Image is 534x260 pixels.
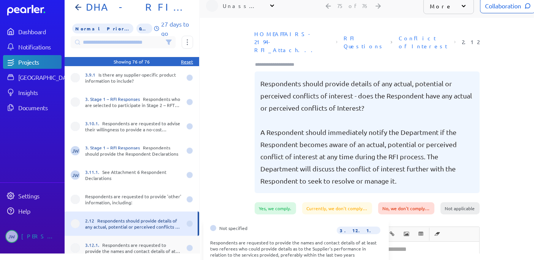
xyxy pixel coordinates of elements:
button: Insert Image [400,228,413,241]
p: 27 days to go [161,19,193,38]
div: Respondents who are selected to participate in Stage 2 – RFT will be asked to provide a solution/... [85,96,182,108]
span: 0% of Questions Completed [136,24,153,33]
span: 2.12 [85,217,97,224]
div: Reset [181,59,193,65]
div: No, we don't comply… [378,202,434,214]
span: Reference Number: 2.12 [459,35,482,49]
span: Insert Image [400,228,414,241]
div: Respondents are requested to provide 'other' information, including: [85,193,182,205]
div: Respondents are requested to advise their willingness to provide a no-cost demonstration of their... [85,120,182,132]
span: 3. Stage 1 – RFI Responses [85,144,143,151]
span: Document: HOMEAFFAIRS-2194-RFI_Attachment 3_RFI Response Template_RFI Response and Solution Infor... [252,27,333,57]
div: [PERSON_NAME] [21,230,59,243]
div: Insights [18,89,61,96]
a: Dashboard [3,25,62,38]
span: Jeremy Williams [71,170,80,179]
a: JW[PERSON_NAME] [3,227,62,246]
span: Section: Conflict of Interest [396,31,452,53]
button: Clear Formatting [431,228,444,241]
div: Help [18,207,61,215]
span: 3.12.1. [85,242,102,248]
p: More [430,2,452,10]
div: Currently, we don't comply… [302,202,372,214]
h1: DHA - RFI FOIP CMS Solution Information [83,1,187,13]
div: Respondents are requested to provide the names and contact details of at least two referees who c... [210,239,382,258]
a: Documents [3,101,62,114]
span: 3.12.1. [337,227,380,234]
a: Notifications [3,40,62,54]
span: 3. Stage 1 – RFI Responses [85,96,143,102]
a: Insights [3,86,62,99]
span: 3.11.1. [85,169,102,175]
div: Projects [18,58,61,66]
a: Dashboard [7,5,62,16]
div: Not applicable [441,202,480,214]
div: Dashboard [18,28,61,35]
a: Projects [3,55,62,69]
div: Showing 76 of 76 [114,59,150,65]
a: Help [3,204,62,218]
div: Respondents should provide the Respondent Declarations [85,144,182,157]
pre: Respondents should provide details of any actual, potential or perceived conflicts of interest - ... [261,78,474,187]
span: 3.9.1 [85,71,98,78]
span: Jeremy Williams [71,146,80,155]
span: 3.10.1. [85,120,102,126]
input: Type here to add tags [255,61,302,68]
button: Insert link [386,228,399,241]
div: Yes, we comply. [255,202,296,214]
span: Priority [72,24,133,33]
button: Insert table [415,228,428,241]
div: 75 of 76 [338,2,370,9]
div: Unassigned [223,2,261,10]
div: [GEOGRAPHIC_DATA] [18,73,75,81]
a: Settings [3,189,62,203]
span: Sheet: RFI Questions [341,31,388,53]
div: See Attachment 6 Respondent Declarations [85,169,182,181]
div: Settings [18,192,61,200]
a: [GEOGRAPHIC_DATA] [3,70,62,84]
div: Respondents should provide details of any actual, potential or perceived conflicts of interest - ... [85,217,182,230]
div: Is there any supplier-specific product information to include? [85,71,182,84]
div: Respondents are requested to provide the names and contact details of at least two referees who c... [85,242,182,254]
div: Notifications [18,43,61,51]
span: Clear Formatting [431,228,444,241]
span: Jeremy Williams [5,230,18,243]
div: Documents [18,104,61,111]
span: Not specified [219,225,247,235]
